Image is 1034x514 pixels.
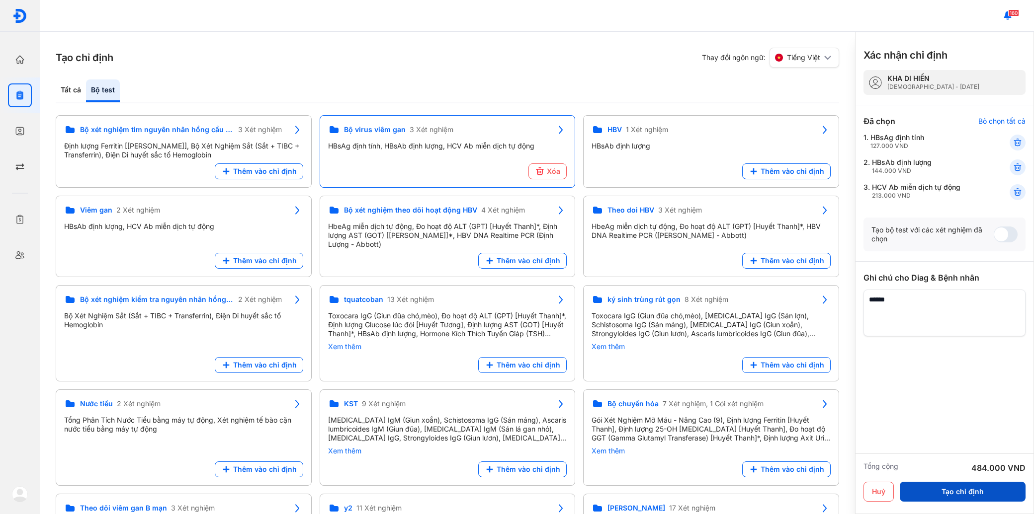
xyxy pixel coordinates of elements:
span: Thêm vào chỉ định [233,465,297,474]
span: Thêm vào chỉ định [233,256,297,265]
div: HBsAb định lượng, HCV Ab miễn dịch tự động [64,222,303,231]
img: logo [12,486,28,502]
div: Bỏ chọn tất cả [978,117,1026,126]
div: HBsAb định lượng [872,158,932,175]
span: KST [344,399,358,408]
div: Bộ Xét Nghiệm Sắt (Sắt + TIBC + Transferrin), Điện Di huyết sắc tố Hemoglobin [64,311,303,329]
button: Thêm vào chỉ định [215,163,303,179]
span: Tiếng Việt [787,53,820,62]
span: HBV [607,125,622,134]
div: HbeAg miễn dịch tự động, Đo hoạt độ ALT (GPT) [Huyết Thanh]*, HBV DNA Realtime PCR ([PERSON_NAME]... [592,222,831,240]
span: Bộ xét nghiệm tìm nguyên nhân hồng cầu nhỏ nhược s [80,125,234,134]
span: 3 Xét nghiệm [171,504,215,513]
img: logo [12,8,27,23]
div: Tạo bộ test với các xét nghiệm đã chọn [871,225,994,243]
span: Thêm vào chỉ định [497,465,560,474]
span: Nước tiểu [80,399,113,408]
span: 11 Xét nghiệm [356,504,402,513]
div: 1. [863,133,985,150]
span: Bộ xét nghiệm kiểm tra nguyên nhân hồng cầu nhỏ nh [80,295,234,304]
span: 2 Xét nghiệm [238,295,282,304]
span: Xóa [547,167,560,176]
span: Thêm vào chỉ định [761,465,824,474]
div: HBsAg định tính, HBsAb định lượng, HCV Ab miễn dịch tự động [328,142,567,150]
div: 213.000 VND [872,192,960,200]
button: Thêm vào chỉ định [478,357,567,373]
span: 160 [1008,9,1019,16]
span: Thêm vào chỉ định [497,361,560,369]
div: 127.000 VND [870,142,924,150]
span: 8 Xét nghiệm [685,295,728,304]
button: Thêm vào chỉ định [215,461,303,477]
div: HCV Ab miễn dịch tự động [872,183,960,200]
div: Xem thêm [592,446,831,455]
span: tquatcoban [344,295,383,304]
button: Thêm vào chỉ định [215,253,303,269]
div: Xem thêm [328,342,567,351]
div: 484.000 VND [971,462,1026,474]
span: Thêm vào chỉ định [761,361,824,369]
button: Thêm vào chỉ định [478,253,567,269]
h3: Tạo chỉ định [56,51,113,65]
button: Thêm vào chỉ định [742,461,831,477]
span: 9 Xét nghiệm [362,399,406,408]
span: Bộ chuyển hóa [607,399,659,408]
button: Thêm vào chỉ định [742,253,831,269]
div: Bộ test [86,79,120,102]
span: 7 Xét nghiệm, 1 Gói xét nghiệm [663,399,764,408]
div: [MEDICAL_DATA] IgM (Giun xoắn), Schistosoma IgG (Sán máng), Ascaris lumbricoides IgM (Giun đũa), ... [328,416,567,442]
span: 17 Xét nghiệm [669,504,715,513]
span: 3 Xét nghiệm [410,125,453,134]
button: Thêm vào chỉ định [742,357,831,373]
span: Bộ xét nghiệm theo dõi hoạt động HBV [344,206,477,215]
div: Tổng cộng [863,462,898,474]
div: Đã chọn [863,115,895,127]
div: Tổng Phân Tích Nước Tiểu bằng máy tự động, Xét nghiệm tế bào cặn nước tiểu bằng máy tự động [64,416,303,434]
button: Huỷ [863,482,894,502]
div: HBsAg định tính [870,133,924,150]
div: Ghi chú cho Diag & Bệnh nhân [863,272,1026,284]
button: Thêm vào chỉ định [215,357,303,373]
div: Toxocara IgG (Giun đũa chó,mèo), Đo hoạt độ ALT (GPT) [Huyết Thanh]*, Định lượng Glucose lúc đói ... [328,311,567,338]
span: ký sinh trùng rút gọn [607,295,681,304]
span: Thêm vào chỉ định [497,256,560,265]
span: Thêm vào chỉ định [233,361,297,369]
span: 1 Xét nghiệm [626,125,668,134]
button: Tạo chỉ định [900,482,1026,502]
div: Xem thêm [328,446,567,455]
span: 13 Xét nghiệm [387,295,434,304]
span: Thêm vào chỉ định [233,167,297,176]
div: HbeAg miễn dịch tự động, Đo hoạt độ ALT (GPT) [Huyết Thanh]*, Định lượng AST (GOT) [[PERSON_NAME]... [328,222,567,249]
div: Toxocara IgG (Giun đũa chó,mèo), [MEDICAL_DATA] IgG (Sán lợn), Schistosoma IgG (Sán máng), [MEDIC... [592,311,831,338]
button: Thêm vào chỉ định [478,461,567,477]
div: Định lượng Ferritin [[PERSON_NAME]], Bộ Xét Nghiệm Sắt (Sắt + TIBC + Transferrin), Điện Di huyết ... [64,142,303,159]
span: 4 Xét nghiệm [481,206,525,215]
span: Theo dõi viêm gan B mạn [80,504,167,513]
div: [DEMOGRAPHIC_DATA] - [DATE] [887,83,979,91]
span: 2 Xét nghiệm [116,206,160,215]
div: 144.000 VND [872,167,932,175]
div: KHA DI HIỀN [887,74,979,83]
div: HBsAb định lượng [592,142,831,150]
span: 3 Xét nghiệm [658,206,702,215]
span: 3 Xét nghiệm [238,125,282,134]
span: [PERSON_NAME] [607,504,665,513]
span: 2 Xét nghiệm [117,399,161,408]
span: y2 [344,504,352,513]
div: Gói Xét Nghiệm Mỡ Máu - Nâng Cao (9), Định lượng Ferritin [Huyết Thanh], Định lượng 25-OH [MEDICA... [592,416,831,442]
span: Thêm vào chỉ định [761,167,824,176]
button: Xóa [528,163,567,179]
span: Thêm vào chỉ định [761,256,824,265]
h3: Xác nhận chỉ định [863,48,948,62]
span: Viêm gan [80,206,112,215]
div: Thay đổi ngôn ngữ: [702,48,839,68]
div: Tất cả [56,79,86,102]
span: Theo doi HBV [607,206,654,215]
button: Thêm vào chỉ định [742,163,831,179]
div: 2. [863,158,985,175]
div: 3. [863,183,985,200]
div: Xem thêm [592,342,831,351]
span: Bộ virus viêm gan [344,125,406,134]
